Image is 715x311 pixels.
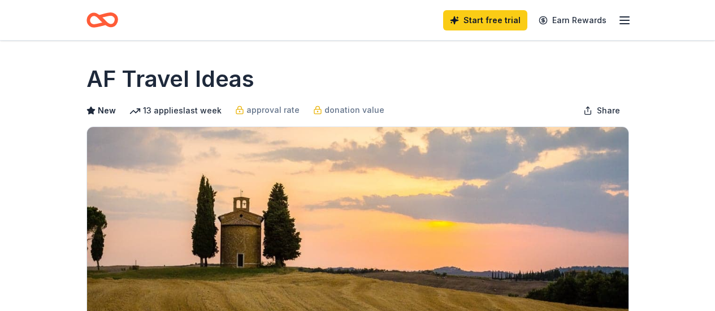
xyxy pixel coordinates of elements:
div: 13 applies last week [129,104,222,117]
a: donation value [313,103,384,117]
button: Share [574,99,629,122]
span: New [98,104,116,117]
span: approval rate [246,103,300,117]
span: Share [597,104,620,117]
a: approval rate [235,103,300,117]
a: Home [86,7,118,33]
a: Start free trial [443,10,527,30]
a: Earn Rewards [532,10,613,30]
span: donation value [324,103,384,117]
h1: AF Travel Ideas [86,63,254,95]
